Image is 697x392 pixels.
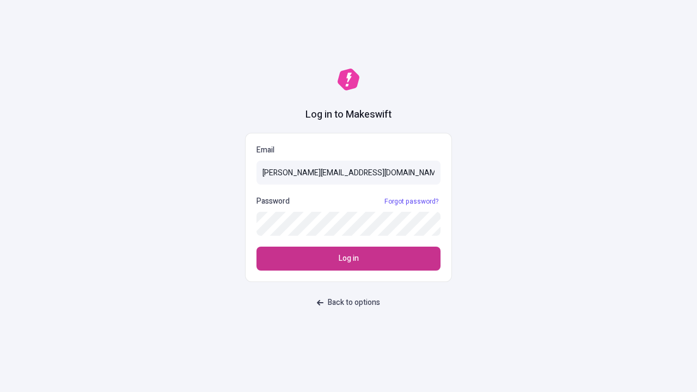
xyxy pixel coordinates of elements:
[328,297,380,309] span: Back to options
[382,197,441,206] a: Forgot password?
[339,253,359,265] span: Log in
[256,247,441,271] button: Log in
[256,144,441,156] p: Email
[256,161,441,185] input: Email
[256,195,290,207] p: Password
[305,108,392,122] h1: Log in to Makeswift
[310,293,387,313] button: Back to options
